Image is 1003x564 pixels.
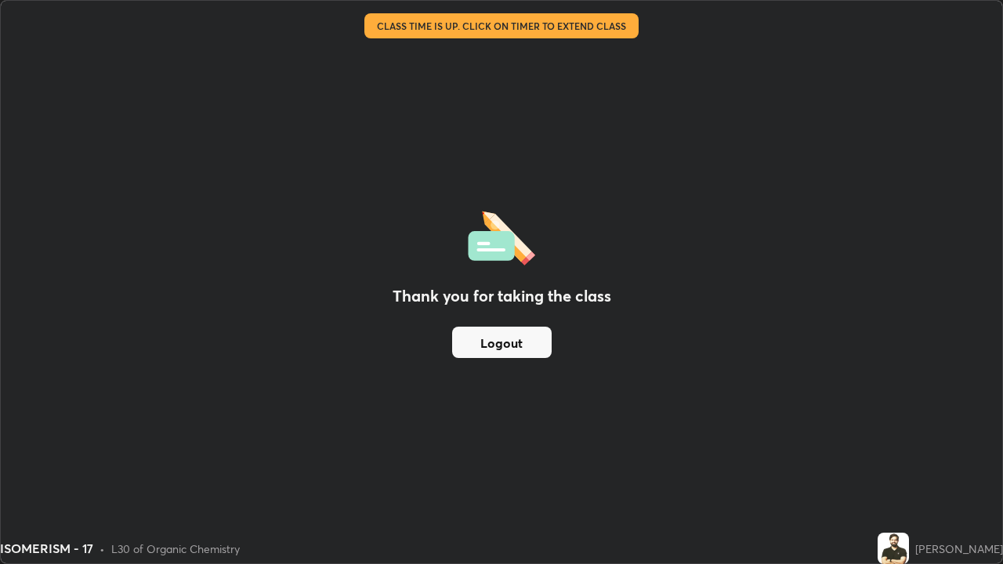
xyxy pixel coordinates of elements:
img: 8a736da7029a46d5a3d3110f4503149f.jpg [878,533,909,564]
div: • [100,540,105,557]
img: offlineFeedback.1438e8b3.svg [468,206,535,266]
div: [PERSON_NAME] [915,540,1003,557]
button: Logout [452,327,552,358]
div: L30 of Organic Chemistry [111,540,240,557]
h2: Thank you for taking the class [393,284,611,308]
